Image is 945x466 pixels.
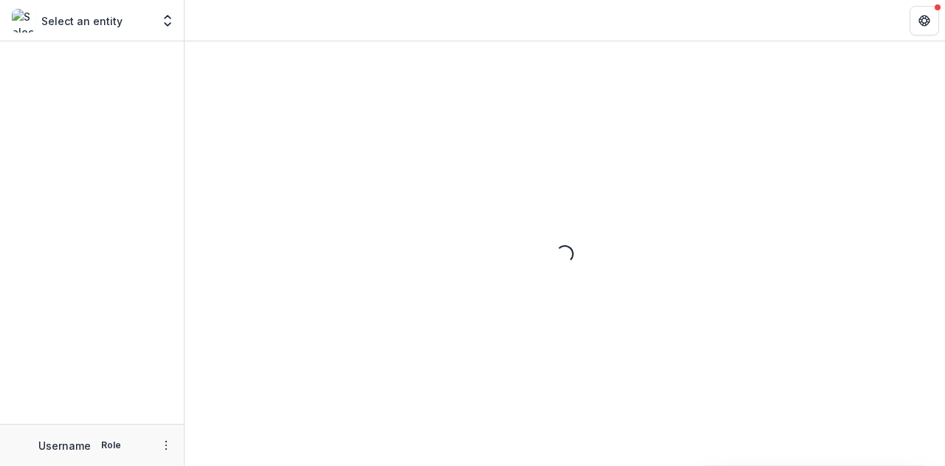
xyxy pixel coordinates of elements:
[157,436,175,454] button: More
[910,6,939,35] button: Get Help
[41,13,123,29] p: Select an entity
[12,9,35,32] img: Select an entity
[38,438,91,453] p: Username
[97,439,126,452] p: Role
[157,6,178,35] button: Open entity switcher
